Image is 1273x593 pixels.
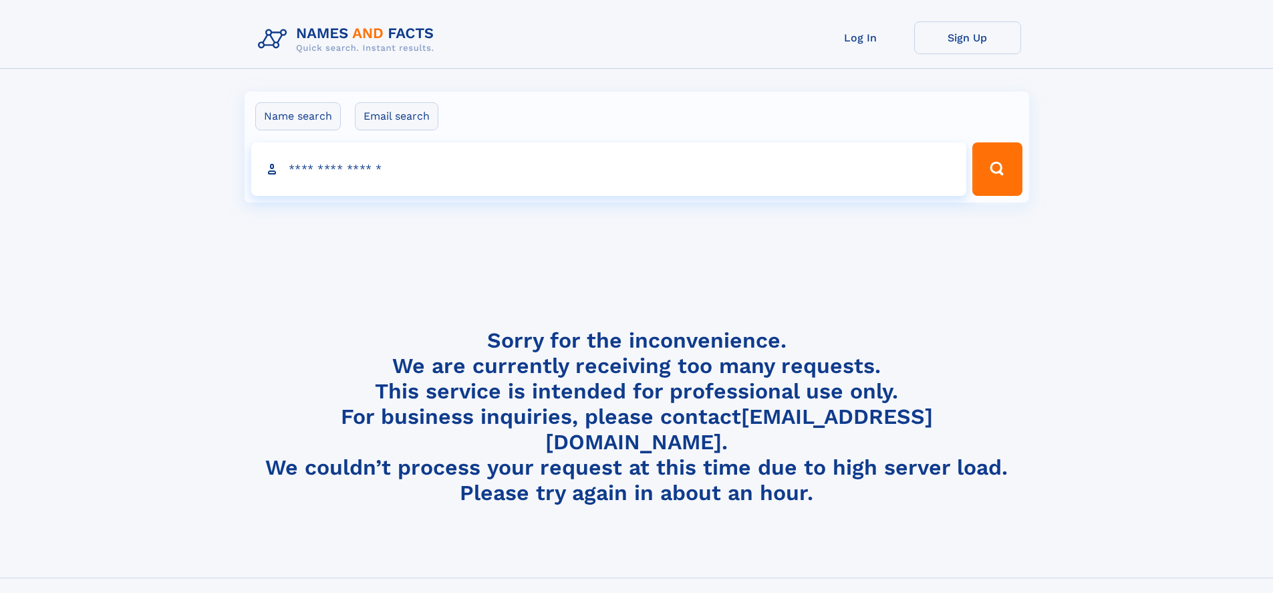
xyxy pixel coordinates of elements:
[914,21,1021,54] a: Sign Up
[355,102,438,130] label: Email search
[255,102,341,130] label: Name search
[807,21,914,54] a: Log In
[253,328,1021,506] h4: Sorry for the inconvenience. We are currently receiving too many requests. This service is intend...
[251,142,967,196] input: search input
[545,404,933,455] a: [EMAIL_ADDRESS][DOMAIN_NAME]
[253,21,445,57] img: Logo Names and Facts
[972,142,1022,196] button: Search Button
